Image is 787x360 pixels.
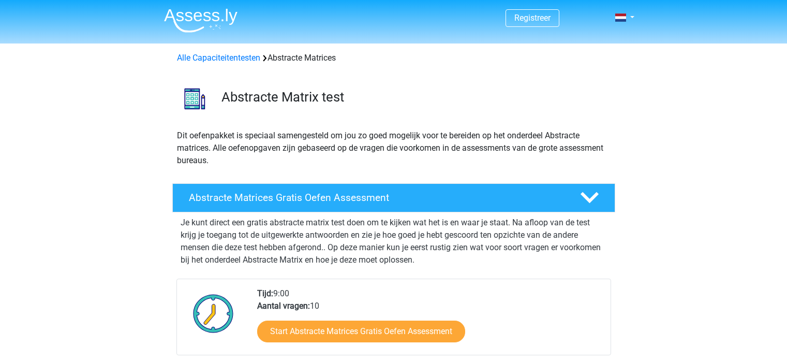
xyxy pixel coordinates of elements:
[187,287,240,339] img: Klok
[189,192,563,204] h4: Abstracte Matrices Gratis Oefen Assessment
[257,289,273,298] b: Tijd:
[221,89,607,105] h3: Abstracte Matrix test
[181,217,607,266] p: Je kunt direct een gratis abstracte matrix test doen om te kijken wat het is en waar je staat. Na...
[177,53,260,63] a: Alle Capaciteitentesten
[177,129,611,167] p: Dit oefenpakket is speciaal samengesteld om jou zo goed mogelijk voor te bereiden op het onderdee...
[168,183,619,212] a: Abstracte Matrices Gratis Oefen Assessment
[173,52,615,64] div: Abstracte Matrices
[249,287,610,355] div: 9:00 10
[257,321,465,342] a: Start Abstracte Matrices Gratis Oefen Assessment
[173,77,217,121] img: abstracte matrices
[164,8,237,33] img: Assessly
[514,13,551,23] a: Registreer
[257,301,310,311] b: Aantal vragen:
